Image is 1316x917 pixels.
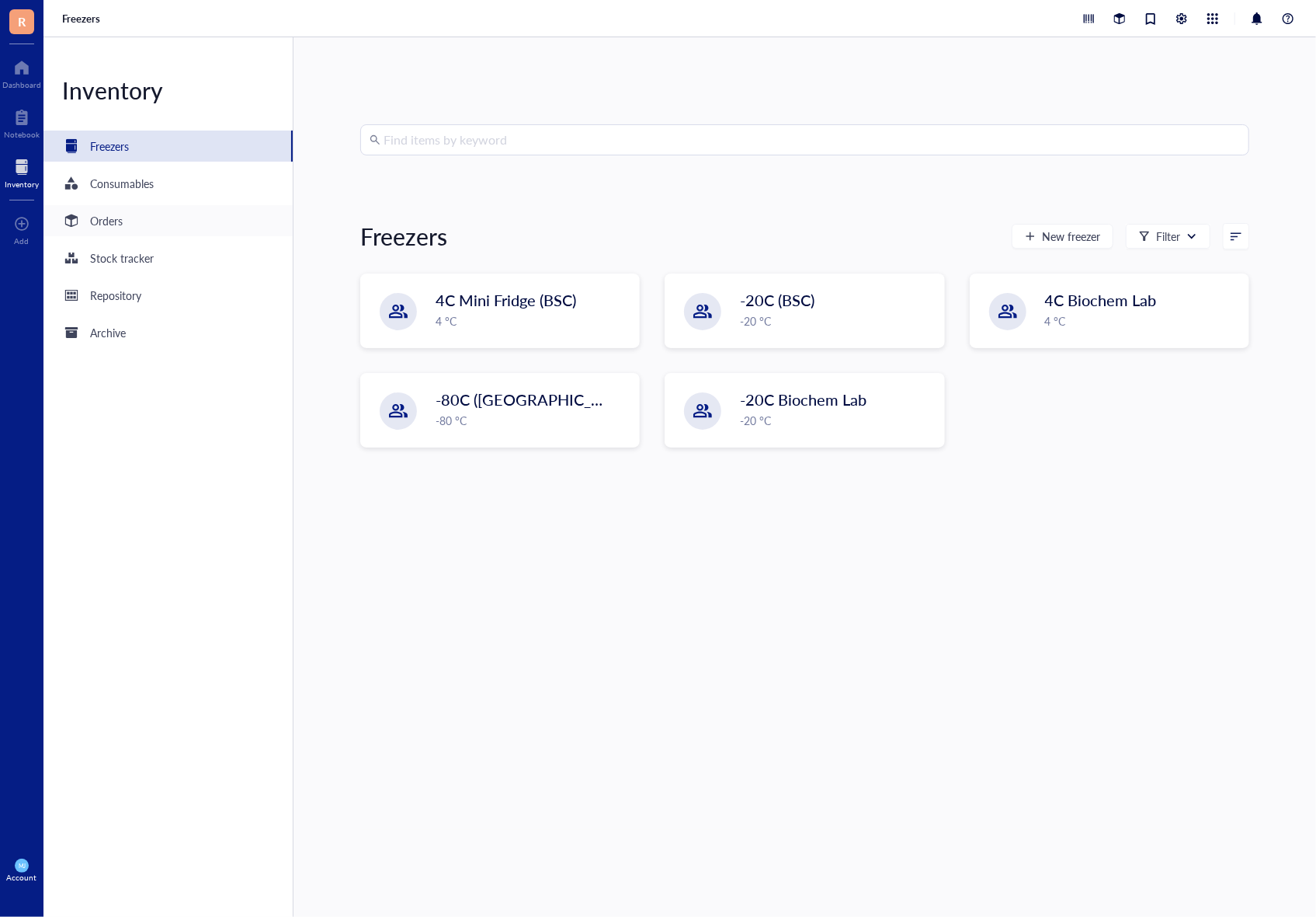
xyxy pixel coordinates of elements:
[4,105,40,139] a: Notebook
[1045,312,1239,329] div: 4 °C
[740,312,934,329] div: -20 °C
[90,138,129,155] div: Freezers
[18,863,25,870] span: MJ
[43,168,293,199] a: Consumables
[740,412,934,429] div: -20 °C
[1045,289,1157,311] span: 4C Biochem Lab
[90,324,126,341] div: Archive
[43,317,293,348] a: Archive
[740,389,866,410] span: -20C Biochem Lab
[4,130,40,139] div: Notebook
[436,389,641,410] span: -80C ([GEOGRAPHIC_DATA])
[1042,230,1100,242] span: New freezer
[43,131,293,162] a: Freezers
[62,12,103,26] a: Freezers
[2,80,41,89] div: Dashboard
[90,212,123,229] div: Orders
[360,221,447,252] div: Freezers
[7,873,37,882] div: Account
[15,236,30,246] div: Add
[1012,224,1113,249] button: New freezer
[2,55,41,89] a: Dashboard
[43,280,293,311] a: Repository
[18,12,26,31] span: R
[5,180,39,189] div: Inventory
[436,412,630,429] div: -80 °C
[43,75,293,106] div: Inventory
[43,242,293,274] a: Stock tracker
[90,249,154,267] div: Stock tracker
[90,175,154,192] div: Consumables
[1156,228,1180,245] div: Filter
[436,289,576,311] span: 4C Mini Fridge (BSC)
[90,287,141,304] div: Repository
[43,205,293,236] a: Orders
[5,155,39,189] a: Inventory
[436,312,630,329] div: 4 °C
[740,289,814,311] span: -20C (BSC)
